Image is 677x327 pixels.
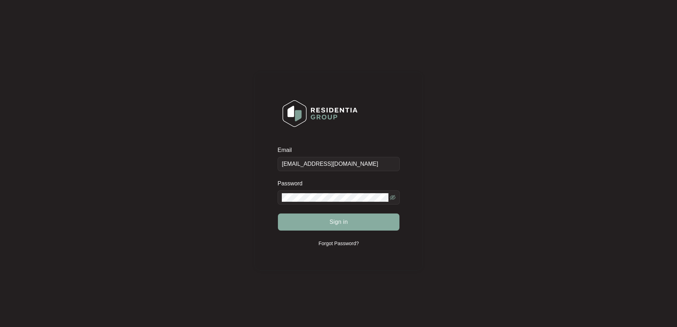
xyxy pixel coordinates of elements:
[318,240,359,247] p: Forgot Password?
[278,157,400,171] input: Email
[278,147,297,154] label: Email
[278,213,399,231] button: Sign in
[390,195,396,200] span: eye-invisible
[278,180,308,187] label: Password
[278,95,362,132] img: Login Logo
[282,193,388,202] input: Password
[329,218,348,226] span: Sign in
